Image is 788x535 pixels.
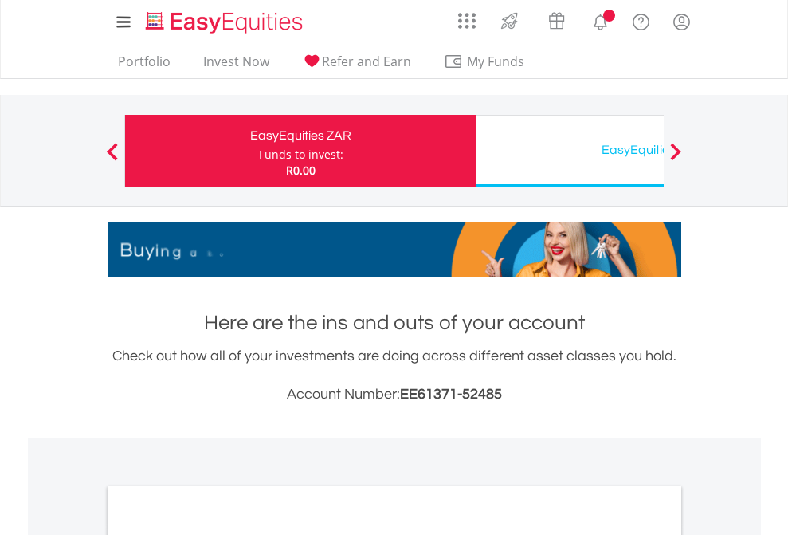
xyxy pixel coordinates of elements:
[661,4,702,39] a: My Profile
[621,4,661,36] a: FAQ's and Support
[135,124,467,147] div: EasyEquities ZAR
[286,163,316,178] span: R0.00
[108,309,681,337] h1: Here are the ins and outs of your account
[533,4,580,33] a: Vouchers
[660,151,692,167] button: Next
[458,12,476,30] img: grid-menu-icon.svg
[96,151,128,167] button: Previous
[197,53,276,78] a: Invest Now
[580,4,621,36] a: Notifications
[259,147,343,163] div: Funds to invest:
[400,387,502,402] span: EE61371-52485
[108,345,681,406] div: Check out how all of your investments are doing across different asset classes you hold.
[543,8,570,33] img: vouchers-v2.svg
[139,4,309,36] a: Home page
[108,222,681,277] img: EasyMortage Promotion Banner
[448,4,486,30] a: AppsGrid
[296,53,418,78] a: Refer and Earn
[108,384,681,406] h3: Account Number:
[322,53,411,70] span: Refer and Earn
[112,53,177,78] a: Portfolio
[496,8,523,33] img: thrive-v2.svg
[143,10,309,36] img: EasyEquities_Logo.png
[444,51,548,72] span: My Funds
